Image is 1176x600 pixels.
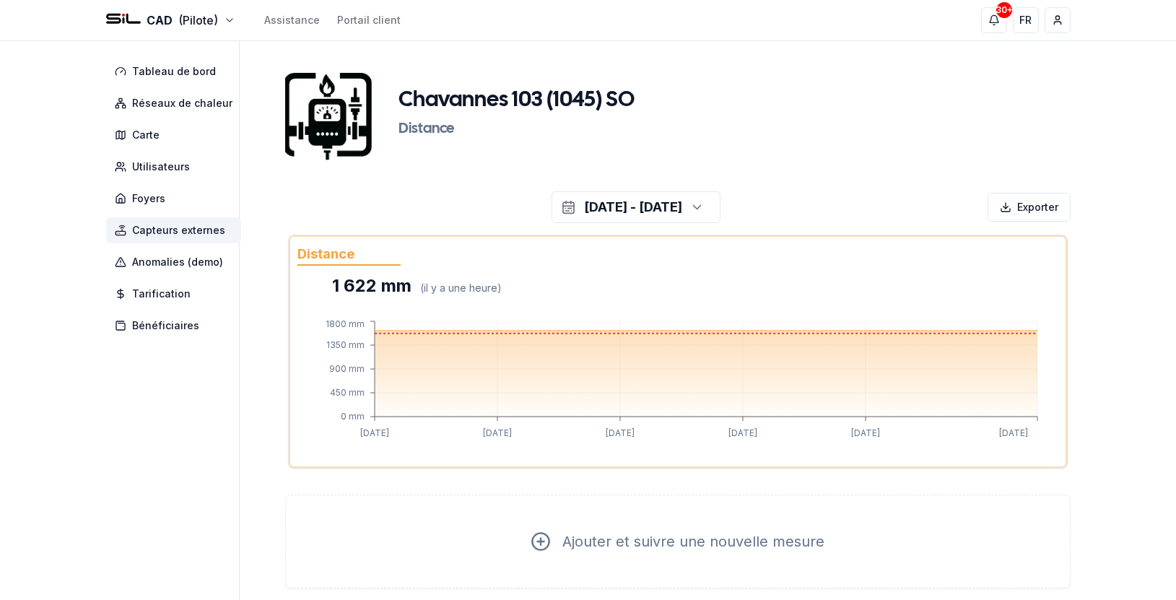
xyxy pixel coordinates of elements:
[297,244,401,266] div: Distance
[132,318,199,333] span: Bénéficiaires
[1019,13,1032,27] span: FR
[106,313,247,339] a: Bénéficiaires
[605,427,634,438] tspan: [DATE]
[132,287,191,301] span: Tarification
[330,387,365,398] tspan: 450 mm
[398,119,957,139] h3: Distance
[482,427,511,438] tspan: [DATE]
[728,427,757,438] tspan: [DATE]
[420,281,502,295] div: ( il y a une heure )
[147,12,173,29] span: CAD
[106,249,247,275] a: Anomalies (demo)
[584,197,682,217] div: [DATE] - [DATE]
[341,411,365,422] tspan: 0 mm
[106,217,247,243] a: Capteurs externes
[106,12,235,29] button: CAD(Pilote)
[398,87,635,113] h1: Chavannes 103 (1045) SO
[286,495,1070,588] div: Ajouter et suivre une nouvelle mesure
[132,64,216,79] span: Tableau de bord
[106,154,247,180] a: Utilisateurs
[132,96,232,110] span: Réseaux de chaleur
[178,12,218,29] span: (Pilote)
[332,274,411,297] div: 1 622 mm
[106,90,247,116] a: Réseaux de chaleur
[106,122,247,148] a: Carte
[326,339,365,350] tspan: 1350 mm
[285,58,372,174] img: unit Image
[132,160,190,174] span: Utilisateurs
[326,318,365,329] tspan: 1800 mm
[1013,7,1039,33] button: FR
[329,363,365,374] tspan: 900 mm
[132,255,223,269] span: Anomalies (demo)
[988,191,1071,223] button: Exporter
[981,7,1007,33] button: 30+
[998,427,1027,438] tspan: [DATE]
[360,427,389,438] tspan: [DATE]
[132,223,225,238] span: Capteurs externes
[106,186,247,212] a: Foyers
[106,58,247,84] a: Tableau de bord
[106,3,141,38] img: SIL - CAD Logo
[264,13,320,27] a: Assistance
[552,191,720,223] button: [DATE] - [DATE]
[337,13,401,27] a: Portail client
[988,193,1071,222] div: Exporter
[132,191,165,206] span: Foyers
[850,427,879,438] tspan: [DATE]
[106,281,247,307] a: Tarification
[132,128,160,142] span: Carte
[996,2,1012,18] div: 30+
